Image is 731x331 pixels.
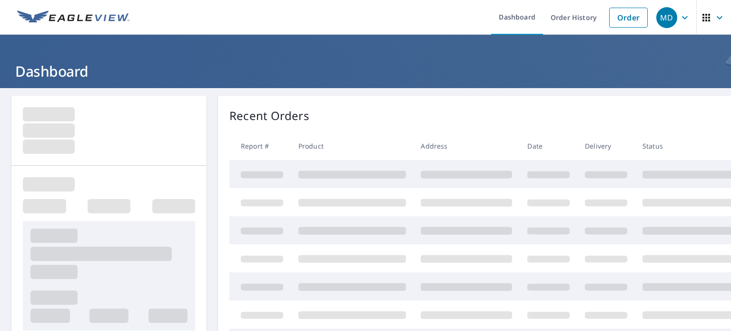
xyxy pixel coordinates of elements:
[609,8,648,28] a: Order
[229,132,291,160] th: Report #
[577,132,635,160] th: Delivery
[229,107,309,124] p: Recent Orders
[291,132,414,160] th: Product
[520,132,577,160] th: Date
[11,61,720,81] h1: Dashboard
[656,7,677,28] div: MD
[413,132,520,160] th: Address
[17,10,129,25] img: EV Logo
